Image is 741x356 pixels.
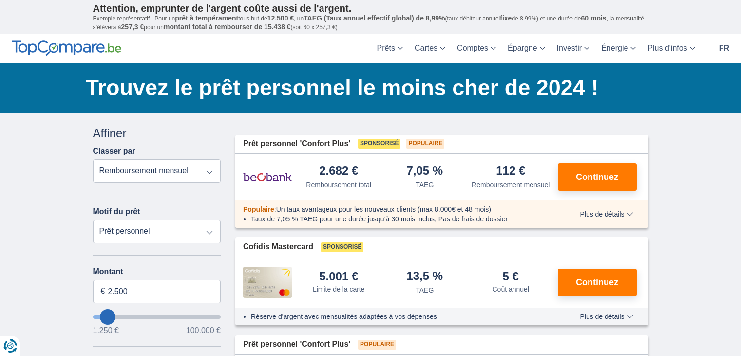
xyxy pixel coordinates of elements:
[86,73,648,103] h1: Trouvez le prêt personnel le moins cher de 2024 !
[416,180,434,190] div: TAEG
[472,180,550,190] div: Remboursement mensuel
[580,211,633,218] span: Plus de détails
[496,165,525,178] div: 112 €
[93,315,221,319] input: wantToBorrow
[406,139,444,149] span: Populaire
[93,2,648,14] p: Attention, emprunter de l'argent coûte aussi de l'argent.
[93,125,221,141] div: Affiner
[642,34,701,63] a: Plus d'infos
[93,207,140,216] label: Motif du prêt
[558,269,637,296] button: Continuez
[235,204,559,214] div: :
[243,267,292,298] img: pret personnel Cofidis CC
[371,34,409,63] a: Prêts
[713,34,735,63] a: fr
[93,267,221,276] label: Montant
[243,138,350,150] span: Prêt personnel 'Confort Plus'
[319,271,358,282] div: 5.001 €
[572,210,640,218] button: Plus de détails
[101,286,105,297] span: €
[409,34,451,63] a: Cartes
[93,14,648,32] p: Exemple représentatif : Pour un tous but de , un (taux débiteur annuel de 8,99%) et une durée de ...
[243,205,274,213] span: Populaire
[243,339,350,350] span: Prêt personnel 'Confort Plus'
[12,40,121,56] img: TopCompare
[580,313,633,320] span: Plus de détails
[551,34,596,63] a: Investir
[93,327,119,335] span: 1.250 €
[502,34,551,63] a: Épargne
[276,205,491,213] span: Un taux avantageux pour les nouveaux clients (max 8.000€ et 48 mois)
[500,14,512,22] span: fixe
[251,214,551,224] li: Taux de 7,05 % TAEG pour une durée jusqu’à 30 mois inclus; Pas de frais de dossier
[492,284,529,294] div: Coût annuel
[576,173,618,181] span: Continuez
[503,271,519,282] div: 5 €
[406,270,443,283] div: 13,5 %
[93,147,135,156] label: Classer par
[267,14,294,22] span: 12.500 €
[319,165,358,178] div: 2.682 €
[306,180,371,190] div: Remboursement total
[451,34,502,63] a: Comptes
[358,139,400,149] span: Sponsorisé
[416,285,434,295] div: TAEG
[581,14,607,22] span: 60 mois
[576,278,618,287] span: Continuez
[572,313,640,320] button: Plus de détails
[186,327,221,335] span: 100.000 €
[251,312,551,321] li: Réserve d'argent avec mensualités adaptées à vos dépenses
[243,165,292,189] img: pret personnel Beobank
[304,14,445,22] span: TAEG (Taux annuel effectif global) de 8,99%
[243,241,313,253] span: Cofidis Mastercard
[121,23,144,31] span: 257,3 €
[321,242,363,252] span: Sponsorisé
[595,34,642,63] a: Énergie
[406,165,443,178] div: 7,05 %
[313,284,365,294] div: Limite de la carte
[558,163,637,191] button: Continuez
[358,340,396,350] span: Populaire
[175,14,238,22] span: prêt à tempérament
[164,23,291,31] span: montant total à rembourser de 15.438 €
